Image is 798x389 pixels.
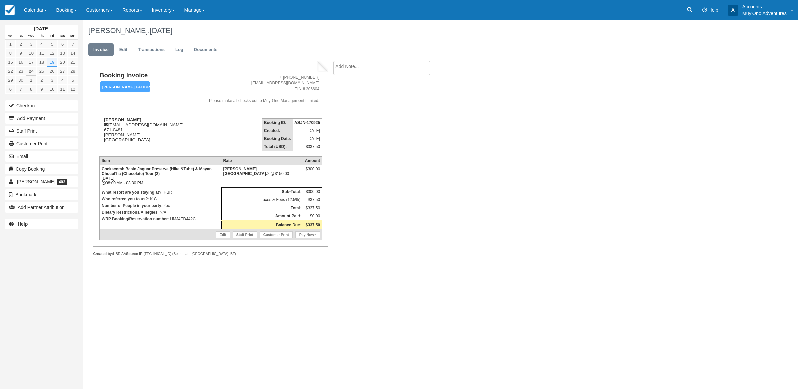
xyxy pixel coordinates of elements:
th: Wed [26,32,36,40]
th: Fri [47,32,57,40]
a: 21 [68,58,78,67]
a: Help [5,219,78,229]
th: Sun [68,32,78,40]
a: 3 [47,76,57,85]
a: 15 [5,58,16,67]
strong: $337.50 [306,223,320,227]
a: 12 [68,85,78,94]
div: [EMAIL_ADDRESS][DOMAIN_NAME] 671-0481 [PERSON_NAME] [GEOGRAPHIC_DATA] [99,117,193,151]
p: : HMJ4ED442C [102,216,220,222]
th: Total: [221,204,303,212]
a: [PERSON_NAME][GEOGRAPHIC_DATA] [99,81,148,93]
a: 1 [26,76,36,85]
a: 2 [16,40,26,49]
a: Edit [216,231,230,238]
a: 2 [36,76,47,85]
a: 18 [36,58,47,67]
span: [PERSON_NAME] [17,179,55,184]
a: 5 [47,40,57,49]
i: Help [702,8,707,12]
strong: Cockscomb Basin Jaguar Preserve (Hike &Tube) & Mayan Chocol'ha (Chocolate) Tour (2) [102,167,212,176]
td: Taxes & Fees (12.5%): [221,196,303,204]
a: 17 [26,58,36,67]
td: [DATE] [293,127,322,135]
a: 3 [26,40,36,49]
address: + [PHONE_NUMBER] [EMAIL_ADDRESS][DOMAIN_NAME] TIN # 206604 Please make all checks out to Muy-Ono ... [196,75,320,104]
a: 8 [5,49,16,58]
strong: WRP Booking/Reservation number [102,217,168,221]
p: : 2px [102,202,220,209]
a: 20 [57,58,68,67]
th: Booking Date: [262,135,293,143]
button: Email [5,151,78,162]
a: Documents [189,43,223,56]
th: Amount [303,156,322,165]
a: 19 [47,58,57,67]
span: Help [708,7,718,13]
button: Bookmark [5,189,78,200]
a: Invoice [88,43,114,56]
th: Booking ID: [262,118,293,127]
a: 7 [68,40,78,49]
a: 1 [5,40,16,49]
a: Log [170,43,188,56]
div: $300.00 [305,167,320,177]
th: Item [99,156,221,165]
a: 27 [57,67,68,76]
strong: What resort are you staying at? [102,190,161,195]
a: 6 [57,40,68,49]
td: $300.00 [303,187,322,196]
strong: Source IP: [126,252,144,256]
td: $0.00 [303,212,322,221]
th: Thu [36,32,47,40]
th: Created: [262,127,293,135]
strong: Created by: [93,252,113,256]
th: Sat [57,32,68,40]
a: 13 [57,49,68,58]
a: 11 [36,49,47,58]
div: A [728,5,738,16]
strong: [DATE] [34,26,49,31]
td: 2 @ [221,165,303,187]
a: 9 [16,49,26,58]
p: Accounts [742,3,787,10]
th: Amount Paid: [221,212,303,221]
button: Add Payment [5,113,78,124]
a: 7 [16,85,26,94]
a: 6 [5,85,16,94]
a: 5 [68,76,78,85]
a: Customer Print [5,138,78,149]
a: 9 [36,85,47,94]
th: Sub-Total: [221,187,303,196]
strong: Number of People in your party [102,203,161,208]
a: 10 [47,85,57,94]
td: $337.50 [303,204,322,212]
th: Total (USD): [262,143,293,151]
p: : N/A [102,209,220,216]
a: 12 [47,49,57,58]
td: [DATE] [293,135,322,143]
div: HBR AA [TECHNICAL_ID] (Belmopan, [GEOGRAPHIC_DATA], BZ) [93,251,328,256]
a: 26 [47,67,57,76]
a: 28 [68,67,78,76]
h1: [PERSON_NAME], [88,27,677,35]
p: : HBR [102,189,220,196]
strong: [PERSON_NAME] [104,117,141,122]
em: [PERSON_NAME][GEOGRAPHIC_DATA] [100,81,150,93]
a: 22 [5,67,16,76]
h1: Booking Invoice [99,72,193,79]
p: Muy'Ono Adventures [742,10,787,17]
a: Staff Print [5,126,78,136]
strong: ASJN-170925 [294,120,320,125]
button: Check-in [5,100,78,111]
a: Transactions [133,43,170,56]
th: Rate [221,156,303,165]
a: 23 [16,67,26,76]
a: Customer Print [260,231,293,238]
strong: Hopkins Bay Resort [223,167,267,176]
a: 16 [16,58,26,67]
a: 25 [36,67,47,76]
a: [PERSON_NAME] 403 [5,176,78,187]
a: 14 [68,49,78,58]
button: Add Partner Attribution [5,202,78,213]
